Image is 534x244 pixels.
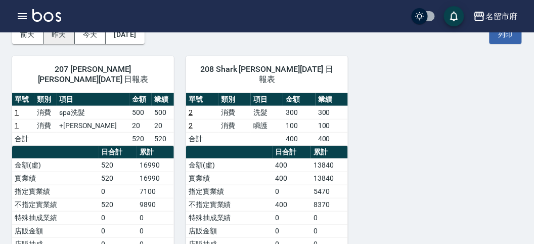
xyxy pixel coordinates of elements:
[186,198,273,211] td: 不指定實業績
[186,224,273,237] td: 店販金額
[57,119,129,132] td: +[PERSON_NAME]
[137,172,174,185] td: 16990
[129,93,152,106] th: 金額
[218,119,251,132] td: 消費
[485,10,518,23] div: 名留市府
[99,224,138,237] td: 0
[186,185,273,198] td: 指定實業績
[316,119,348,132] td: 100
[43,25,75,44] button: 昨天
[198,64,336,85] span: 208 Shark [PERSON_NAME][DATE] 日報表
[106,25,144,44] button: [DATE]
[12,25,43,44] button: 前天
[311,158,348,172] td: 13840
[152,93,174,106] th: 業績
[273,224,312,237] td: 0
[283,119,316,132] td: 100
[15,108,19,116] a: 1
[137,198,174,211] td: 9890
[186,211,273,224] td: 特殊抽成業績
[152,119,174,132] td: 20
[137,158,174,172] td: 16990
[32,9,61,22] img: Logo
[99,172,138,185] td: 520
[99,211,138,224] td: 0
[34,106,57,119] td: 消費
[251,119,283,132] td: 瞬護
[311,185,348,198] td: 5470
[311,224,348,237] td: 0
[24,64,162,85] span: 207 [PERSON_NAME] [PERSON_NAME][DATE] 日報表
[152,106,174,119] td: 500
[129,106,152,119] td: 500
[12,93,34,106] th: 單號
[12,198,99,211] td: 不指定實業績
[490,25,522,44] button: 列印
[12,132,34,145] td: 合計
[75,25,106,44] button: 今天
[99,198,138,211] td: 520
[99,185,138,198] td: 0
[137,211,174,224] td: 0
[311,172,348,185] td: 13840
[152,132,174,145] td: 520
[444,6,464,26] button: save
[137,146,174,159] th: 累計
[12,185,99,198] td: 指定實業績
[251,106,283,119] td: 洗髮
[186,132,218,145] td: 合計
[273,211,312,224] td: 0
[15,121,19,130] a: 1
[311,211,348,224] td: 0
[137,185,174,198] td: 7100
[12,224,99,237] td: 店販金額
[283,93,316,106] th: 金額
[129,132,152,145] td: 520
[99,146,138,159] th: 日合計
[218,106,251,119] td: 消費
[316,132,348,145] td: 400
[218,93,251,106] th: 類別
[273,185,312,198] td: 0
[311,198,348,211] td: 8370
[12,93,174,146] table: a dense table
[273,158,312,172] td: 400
[251,93,283,106] th: 項目
[283,106,316,119] td: 300
[34,93,57,106] th: 類別
[316,106,348,119] td: 300
[283,132,316,145] td: 400
[129,119,152,132] td: 20
[137,224,174,237] td: 0
[273,198,312,211] td: 400
[99,158,138,172] td: 520
[34,119,57,132] td: 消費
[186,172,273,185] td: 實業績
[189,108,193,116] a: 2
[273,146,312,159] th: 日合計
[12,158,99,172] td: 金額(虛)
[57,106,129,119] td: spa洗髮
[186,158,273,172] td: 金額(虛)
[273,172,312,185] td: 400
[316,93,348,106] th: 業績
[186,93,218,106] th: 單號
[189,121,193,130] a: 2
[12,172,99,185] td: 實業績
[57,93,129,106] th: 項目
[311,146,348,159] th: 累計
[12,211,99,224] td: 特殊抽成業績
[469,6,522,27] button: 名留市府
[186,93,348,146] table: a dense table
